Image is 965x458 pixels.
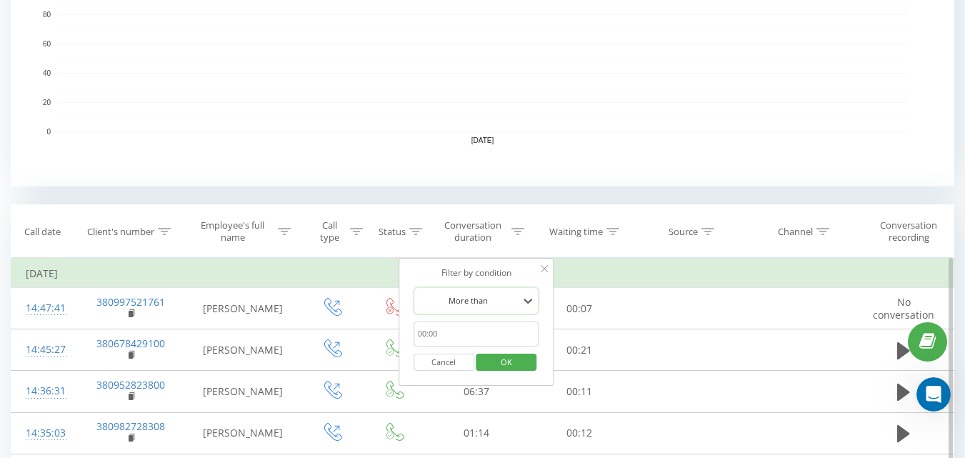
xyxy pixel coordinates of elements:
[486,351,526,373] span: OK
[16,156,45,184] img: Profile image for Serhii
[185,288,301,329] td: [PERSON_NAME]
[96,337,165,350] a: 380678429100
[43,11,51,19] text: 80
[191,219,274,244] div: Employee's full name
[104,64,164,79] div: • 2 хв. тому
[24,226,61,238] div: Call date
[51,117,76,132] div: Yuliia
[916,377,951,412] iframe: Intercom live chat
[89,6,200,31] h1: Повідомлення
[414,354,474,372] button: Cancel
[136,276,211,291] div: • 12 тиж. тому
[528,329,631,371] td: 00:21
[96,378,165,392] a: 380952823800
[51,170,79,185] div: Serhii
[778,226,813,238] div: Channel
[11,259,954,288] td: [DATE]
[414,322,539,347] input: 00:00
[51,156,126,168] span: Оцініть бесіду
[185,412,301,454] td: [PERSON_NAME]
[51,209,120,221] span: Гарного дня!
[51,64,101,79] div: Oleksandr
[471,136,494,144] text: [DATE]
[26,377,63,405] div: 14:36:31
[528,371,631,412] td: 00:11
[212,330,264,340] span: Допомога
[379,226,406,238] div: Status
[873,295,934,322] span: No conversation
[191,294,286,352] button: Допомога
[38,251,249,279] button: Напишіть нам повідомлення
[79,223,154,238] div: • 11 тиж. тому
[82,170,151,185] div: • 2 тиж. тому
[43,40,51,48] text: 60
[528,288,631,329] td: 00:07
[51,223,76,238] div: Yuliia
[26,336,63,364] div: 14:45:27
[16,262,45,290] img: Profile image for Artur
[528,412,631,454] td: 00:12
[867,219,950,244] div: Conversation recording
[16,50,45,79] img: Profile image for Oleksandr
[95,294,190,352] button: Повідомлення
[51,276,134,291] div: [PERSON_NAME]
[251,6,276,31] div: Закрити
[96,419,165,433] a: 380982728308
[96,295,165,309] a: 380997521761
[314,219,347,244] div: Call type
[26,294,63,322] div: 14:47:41
[549,226,603,238] div: Waiting time
[414,266,539,280] div: Filter by condition
[43,99,51,106] text: 20
[26,330,69,340] span: Головна
[185,371,301,412] td: [PERSON_NAME]
[43,69,51,77] text: 40
[16,209,45,237] img: Profile image for Yuliia
[424,412,528,454] td: 01:14
[16,103,45,131] img: Profile image for Yuliia
[437,219,508,244] div: Conversation duration
[87,226,154,238] div: Client's number
[26,419,63,447] div: 14:35:03
[669,226,698,238] div: Source
[79,117,148,132] div: • 1 тиж. тому
[185,329,301,371] td: [PERSON_NAME]
[46,128,51,136] text: 0
[424,371,528,412] td: 06:37
[101,330,184,340] span: Повідомлення
[476,354,537,372] button: OK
